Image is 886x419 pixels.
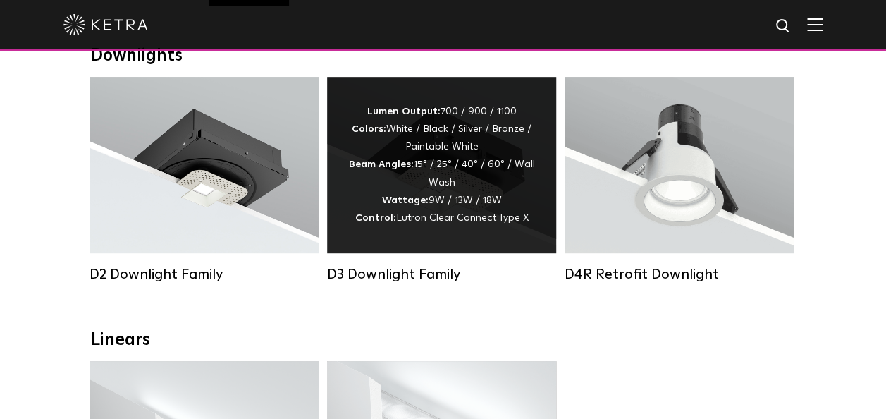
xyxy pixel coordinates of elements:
div: D4R Retrofit Downlight [565,266,794,283]
div: D2 Downlight Family [90,266,319,283]
img: Hamburger%20Nav.svg [807,18,823,31]
img: search icon [775,18,792,35]
strong: Wattage: [382,195,429,205]
a: D4R Retrofit Downlight Lumen Output:800Colors:White / BlackBeam Angles:15° / 25° / 40° / 60°Watta... [565,77,794,283]
div: Downlights [91,46,796,66]
strong: Control: [355,213,396,223]
a: D2 Downlight Family Lumen Output:1200Colors:White / Black / Gloss Black / Silver / Bronze / Silve... [90,77,319,283]
div: D3 Downlight Family [327,266,556,283]
div: 700 / 900 / 1100 White / Black / Silver / Bronze / Paintable White 15° / 25° / 40° / 60° / Wall W... [348,103,535,227]
img: ketra-logo-2019-white [63,14,148,35]
strong: Beam Angles: [349,159,414,169]
strong: Lumen Output: [367,107,441,116]
a: D3 Downlight Family Lumen Output:700 / 900 / 1100Colors:White / Black / Silver / Bronze / Paintab... [327,77,556,283]
strong: Colors: [352,124,386,134]
span: Lutron Clear Connect Type X [396,213,529,223]
div: Linears [91,330,796,351]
